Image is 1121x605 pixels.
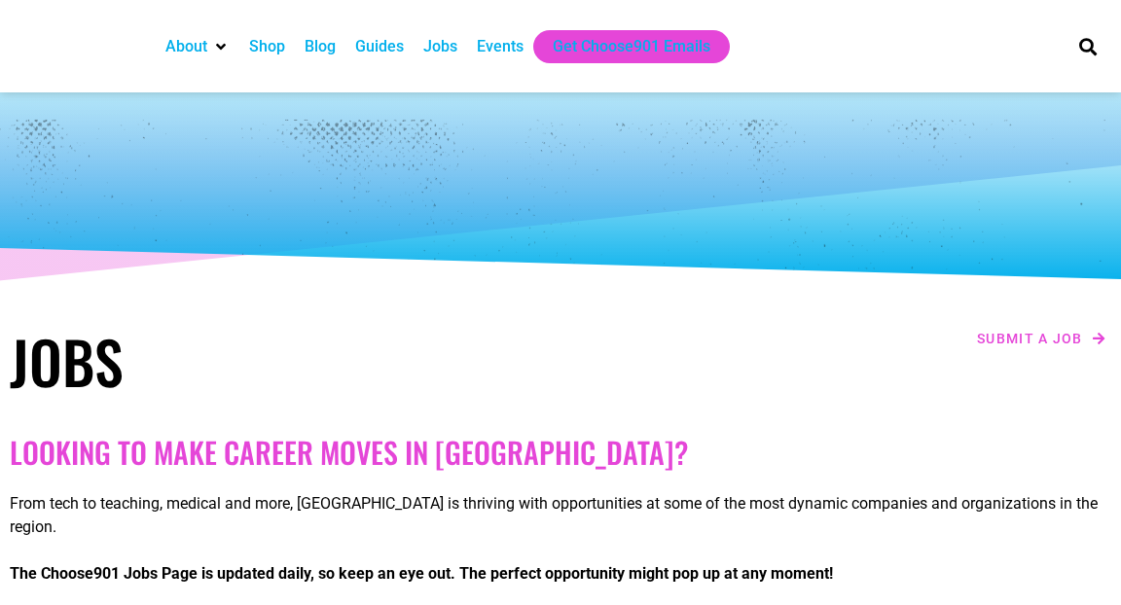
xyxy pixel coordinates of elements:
[156,30,239,63] div: About
[977,332,1083,345] span: Submit a job
[165,35,207,58] a: About
[423,35,457,58] a: Jobs
[553,35,710,58] a: Get Choose901 Emails
[10,564,833,583] strong: The Choose901 Jobs Page is updated daily, so keep an eye out. The perfect opportunity might pop u...
[156,30,1048,63] nav: Main nav
[305,35,336,58] a: Blog
[355,35,404,58] a: Guides
[10,492,1111,539] p: From tech to teaching, medical and more, [GEOGRAPHIC_DATA] is thriving with opportunities at some...
[971,326,1111,351] a: Submit a job
[10,326,551,396] h1: Jobs
[477,35,524,58] a: Events
[10,435,1111,470] h2: Looking to make career moves in [GEOGRAPHIC_DATA]?
[249,35,285,58] a: Shop
[1071,30,1103,62] div: Search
